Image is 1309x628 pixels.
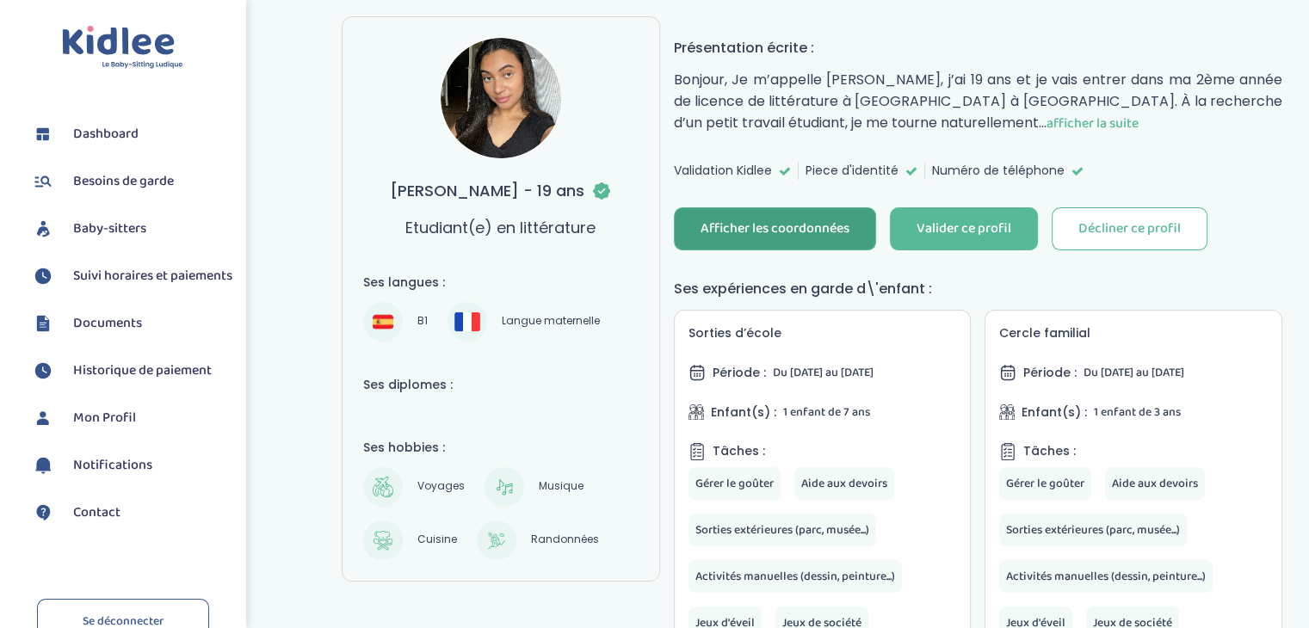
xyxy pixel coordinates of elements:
span: Dashboard [73,124,139,145]
a: Contact [30,500,232,526]
span: Gérer le goûter [1006,474,1084,493]
span: B1 [411,311,434,332]
span: Enfant(s) : [711,403,776,422]
span: Validation Kidlee [674,162,772,180]
span: Voyages [411,477,471,497]
span: afficher la suite [1047,113,1139,134]
h4: Ses hobbies : [363,439,639,457]
span: Langue maternelle [496,311,606,332]
span: Enfant(s) : [1022,403,1087,422]
h4: Ses diplomes : [363,376,639,394]
span: Période : [713,364,766,382]
button: Afficher les coordonnées [674,207,876,250]
div: Valider ce profil [917,219,1011,239]
span: Activités manuelles (dessin, peinture...) [695,567,895,586]
img: logo.svg [62,26,183,70]
span: Sorties extérieures (parc, musée...) [695,520,869,539]
h3: [PERSON_NAME] - 19 ans [390,179,612,202]
span: Randonnées [525,530,605,551]
span: Tâches : [713,442,765,460]
span: Aide aux devoirs [801,474,887,493]
h5: Cercle familial [999,324,1268,342]
p: Etudiant(e) en littérature [405,216,596,239]
span: 1 enfant de 3 ans [1094,403,1181,422]
span: Besoins de garde [73,171,174,192]
h4: Ses expériences en garde d\'enfant : [674,278,1282,299]
h5: Sorties d’école [688,324,957,342]
span: Notifications [73,455,152,476]
a: Besoins de garde [30,169,232,194]
h4: Présentation écrite : [674,37,1282,58]
img: Espagnol [373,311,393,332]
span: Mon Profil [73,408,136,428]
span: Tâches : [1023,442,1076,460]
span: Musique [533,477,590,497]
a: Notifications [30,453,232,478]
span: Aide aux devoirs [1112,474,1198,493]
button: Valider ce profil [890,207,1038,250]
span: Du [DATE] au [DATE] [773,363,874,382]
a: Historique de paiement [30,358,232,384]
a: Dashboard [30,121,232,147]
span: Historique de paiement [73,360,212,381]
span: Du [DATE] au [DATE] [1084,363,1184,382]
img: suivihoraire.svg [30,263,56,289]
a: Baby-sitters [30,216,232,242]
span: Baby-sitters [73,219,146,239]
div: Décliner ce profil [1078,219,1181,239]
img: avatar [441,38,561,158]
span: Sorties extérieures (parc, musée...) [1006,520,1180,539]
img: notification.svg [30,453,56,478]
img: dashboard.svg [30,121,56,147]
a: Mon Profil [30,405,232,431]
img: Français [454,312,480,330]
img: besoin.svg [30,169,56,194]
h4: Ses langues : [363,274,639,292]
span: Cuisine [411,530,463,551]
span: Documents [73,313,142,334]
button: Décliner ce profil [1052,207,1207,250]
img: babysitters.svg [30,216,56,242]
img: suivihoraire.svg [30,358,56,384]
span: Période : [1023,364,1077,382]
img: contact.svg [30,500,56,526]
span: Suivi horaires et paiements [73,266,232,286]
span: 1 enfant de 7 ans [783,403,870,422]
span: Piece d'identité [806,162,898,180]
img: profil.svg [30,405,56,431]
img: documents.svg [30,311,56,336]
span: Activités manuelles (dessin, peinture...) [1006,567,1206,586]
span: Contact [73,502,120,523]
div: Afficher les coordonnées [701,219,849,239]
span: Gérer le goûter [695,474,774,493]
a: Suivi horaires et paiements [30,263,232,289]
p: Bonjour, Je m’appelle [PERSON_NAME], j’ai 19 ans et je vais entrer dans ma 2ème année de licence ... [674,69,1282,134]
span: Numéro de téléphone [932,162,1065,180]
a: Documents [30,311,232,336]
